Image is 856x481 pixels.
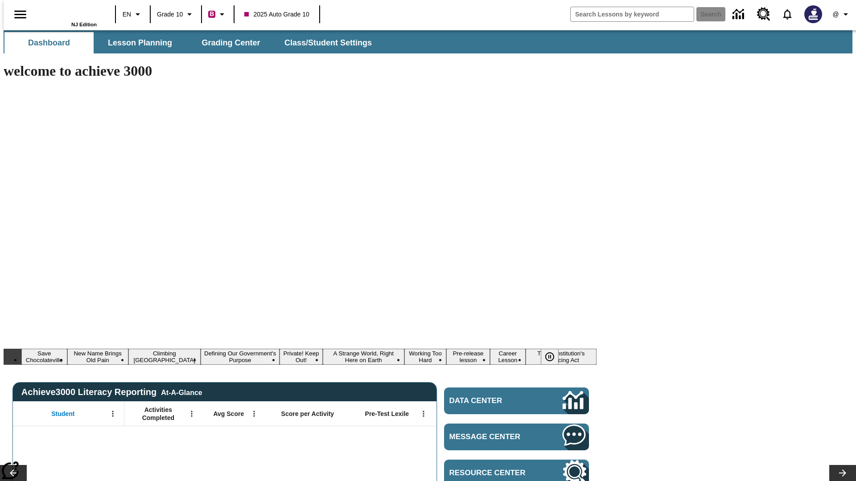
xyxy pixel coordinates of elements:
[526,349,597,365] button: Slide 10 The Constitution's Balancing Act
[205,6,231,22] button: Boost Class color is violet red. Change class color
[161,387,202,397] div: At-A-Glance
[7,1,33,28] button: Open side menu
[128,349,201,365] button: Slide 3 Climbing Mount Tai
[281,410,334,418] span: Score per Activity
[210,8,214,20] span: B
[449,469,536,477] span: Resource Center
[108,38,172,48] span: Lesson Planning
[201,349,280,365] button: Slide 4 Defining Our Government's Purpose
[21,349,67,365] button: Slide 1 Save Chocolateville
[247,407,261,420] button: Open Menu
[157,10,183,19] span: Grade 10
[67,349,128,365] button: Slide 2 New Name Brings Old Pain
[4,30,852,53] div: SubNavbar
[832,10,839,19] span: @
[541,349,559,365] button: Pause
[804,5,822,23] img: Avatar
[829,465,856,481] button: Lesson carousel, Next
[185,407,198,420] button: Open Menu
[444,424,589,450] a: Message Center
[449,396,533,405] span: Data Center
[277,32,379,53] button: Class/Student Settings
[417,407,430,420] button: Open Menu
[39,4,97,22] a: Home
[4,32,380,53] div: SubNavbar
[4,32,94,53] button: Dashboard
[153,6,198,22] button: Grade: Grade 10, Select a grade
[827,6,856,22] button: Profile/Settings
[119,6,147,22] button: Language: EN, Select a language
[28,38,70,48] span: Dashboard
[106,407,119,420] button: Open Menu
[446,349,490,365] button: Slide 8 Pre-release lesson
[404,349,446,365] button: Slide 7 Working Too Hard
[280,349,322,365] button: Slide 5 Private! Keep Out!
[123,10,131,19] span: EN
[365,410,409,418] span: Pre-Test Lexile
[541,349,568,365] div: Pause
[571,7,694,21] input: search field
[449,432,536,441] span: Message Center
[129,406,188,422] span: Activities Completed
[186,32,276,53] button: Grading Center
[51,410,74,418] span: Student
[284,38,372,48] span: Class/Student Settings
[71,22,97,27] span: NJ Edition
[95,32,185,53] button: Lesson Planning
[39,3,97,27] div: Home
[490,349,526,365] button: Slide 9 Career Lesson
[213,410,244,418] span: Avg Score
[776,3,799,26] a: Notifications
[752,2,776,26] a: Resource Center, Will open in new tab
[799,3,827,26] button: Select a new avatar
[4,63,597,79] h1: welcome to achieve 3000
[244,10,309,19] span: 2025 Auto Grade 10
[727,2,752,27] a: Data Center
[21,387,202,397] span: Achieve3000 Literacy Reporting
[323,349,404,365] button: Slide 6 A Strange World, Right Here on Earth
[202,38,260,48] span: Grading Center
[444,387,589,414] a: Data Center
